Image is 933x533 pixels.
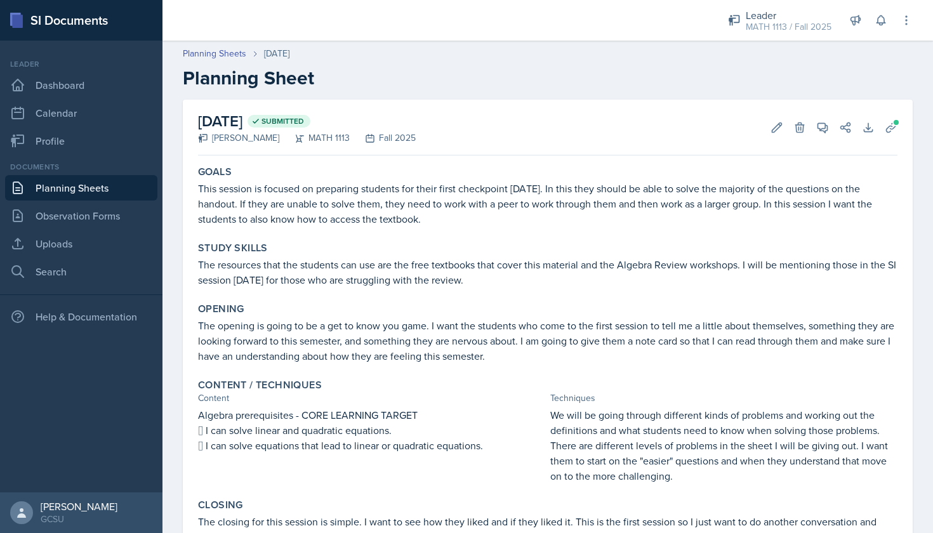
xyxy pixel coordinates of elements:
a: Observation Forms [5,203,157,228]
label: Opening [198,303,244,315]
p: The opening is going to be a get to know you game. I want the students who come to the first sess... [198,318,897,364]
label: Closing [198,499,243,511]
h2: Planning Sheet [183,67,913,89]
p: Algebra prerequisites - CORE LEARNING TARGET [198,407,545,423]
p:  I can solve equations that lead to linear or quadratic equations. [198,438,545,453]
a: Profile [5,128,157,154]
a: Dashboard [5,72,157,98]
a: Search [5,259,157,284]
div: Leader [746,8,831,23]
h2: [DATE] [198,110,416,133]
p: We will be going through different kinds of problems and working out the definitions and what stu... [550,407,897,484]
div: Help & Documentation [5,304,157,329]
div: Fall 2025 [350,131,416,145]
a: Planning Sheets [183,47,246,60]
span: Submitted [261,116,304,126]
div: GCSU [41,513,117,525]
p: This session is focused on preparing students for their first checkpoint [DATE]. In this they sho... [198,181,897,227]
p: The resources that the students can use are the free textbooks that cover this material and the A... [198,257,897,287]
a: Calendar [5,100,157,126]
div: [PERSON_NAME] [41,500,117,513]
label: Study Skills [198,242,268,254]
a: Uploads [5,231,157,256]
div: [PERSON_NAME] [198,131,279,145]
div: MATH 1113 / Fall 2025 [746,20,831,34]
div: Content [198,392,545,405]
div: Techniques [550,392,897,405]
div: Documents [5,161,157,173]
p:  I can solve linear and quadratic equations. [198,423,545,438]
div: Leader [5,58,157,70]
div: [DATE] [264,47,289,60]
a: Planning Sheets [5,175,157,201]
div: MATH 1113 [279,131,350,145]
label: Goals [198,166,232,178]
label: Content / Techniques [198,379,322,392]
